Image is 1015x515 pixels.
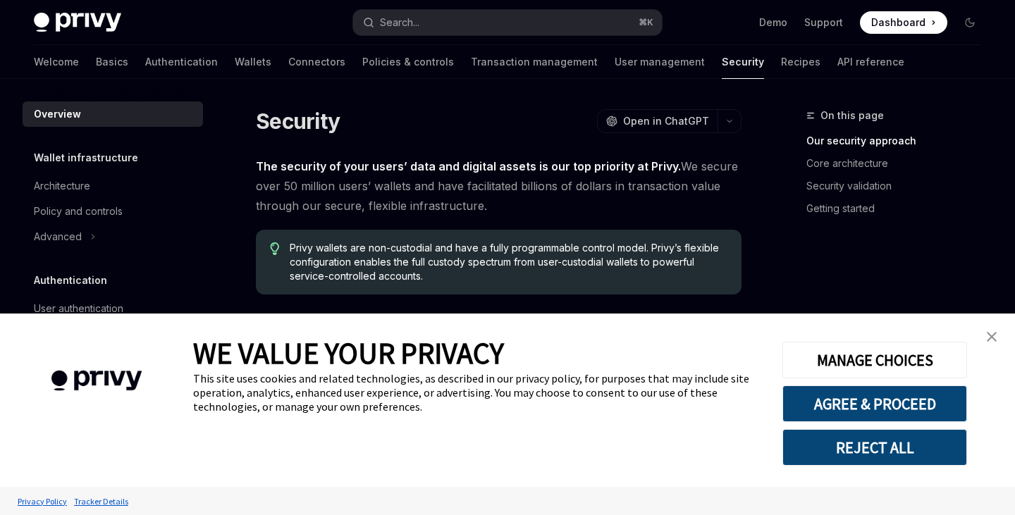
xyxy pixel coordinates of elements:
h5: Authentication [34,272,107,289]
div: Advanced [34,228,82,245]
h1: Security [256,108,340,134]
a: API reference [837,45,904,79]
img: company logo [21,350,172,411]
button: Toggle dark mode [959,11,981,34]
div: Overview [34,106,81,123]
a: Demo [759,15,787,30]
a: Welcome [34,45,79,79]
a: close banner [978,323,1006,351]
a: Security validation [806,175,992,197]
span: Open in ChatGPT [623,114,709,128]
a: Architecture [23,173,203,199]
button: REJECT ALL [782,429,967,466]
button: AGREE & PROCEED [782,385,967,422]
a: Recipes [781,45,820,79]
img: close banner [987,332,997,342]
h5: Wallet infrastructure [34,149,138,166]
a: Security [722,45,764,79]
strong: The security of your users’ data and digital assets is our top priority at Privy. [256,159,681,173]
svg: Tip [270,242,280,255]
a: Policy and controls [23,199,203,224]
a: Authentication [145,45,218,79]
span: Privy wallets are non-custodial and have a fully programmable control model. Privy’s flexible con... [290,241,727,283]
button: Search...⌘K [353,10,661,35]
a: Our security approach [806,130,992,152]
a: Wallets [235,45,271,79]
div: Search... [380,14,419,31]
a: Privacy Policy [14,489,70,514]
div: This site uses cookies and related technologies, as described in our privacy policy, for purposes... [193,371,761,414]
span: We secure over 50 million users’ wallets and have facilitated billions of dollars in transaction ... [256,156,742,216]
span: Dashboard [871,15,925,30]
a: Core architecture [806,152,992,175]
div: Policy and controls [34,203,123,220]
div: Architecture [34,178,90,194]
a: Overview [23,101,203,127]
button: Open in ChatGPT [597,109,718,133]
span: On this page [820,107,884,124]
a: Basics [96,45,128,79]
a: Transaction management [471,45,598,79]
div: User authentication [34,300,123,317]
a: Connectors [288,45,345,79]
a: User authentication [23,296,203,321]
button: MANAGE CHOICES [782,342,967,378]
span: WE VALUE YOUR PRIVACY [193,335,504,371]
a: Support [804,15,843,30]
img: dark logo [34,13,121,32]
a: Policies & controls [362,45,454,79]
a: Tracker Details [70,489,132,514]
a: Getting started [806,197,992,220]
span: ⌘ K [639,17,653,28]
a: Dashboard [860,11,947,34]
a: User management [615,45,705,79]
